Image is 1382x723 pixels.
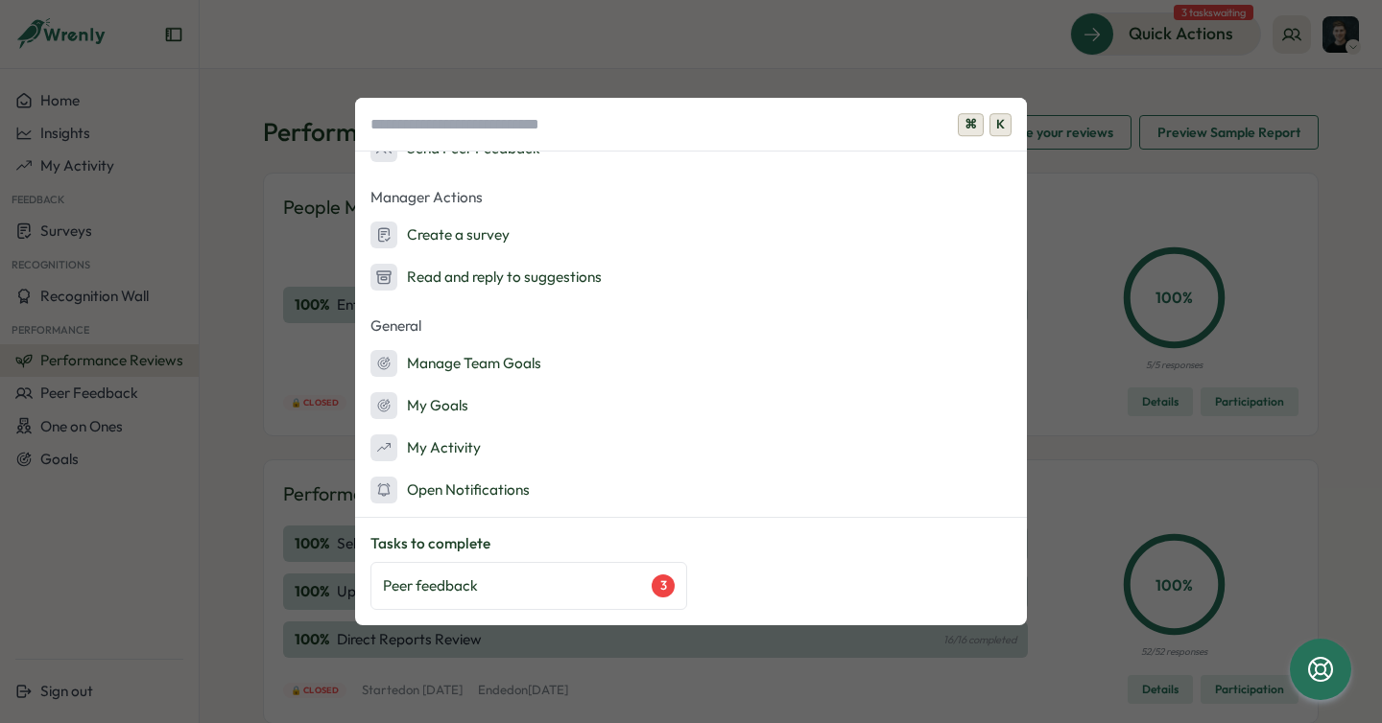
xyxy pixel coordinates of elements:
[355,258,1027,296] button: Read and reply to suggestions
[370,350,541,377] div: Manage Team Goals
[355,429,1027,467] button: My Activity
[355,471,1027,509] button: Open Notifications
[958,113,984,136] span: ⌘
[355,312,1027,340] p: General
[355,344,1027,383] button: Manage Team Goals
[383,575,478,596] p: Peer feedback
[989,113,1012,136] span: K
[355,183,1027,212] p: Manager Actions
[370,533,1012,554] p: Tasks to complete
[370,477,530,503] div: Open Notifications
[370,222,510,248] div: Create a survey
[370,392,468,419] div: My Goals
[355,386,1027,425] button: My Goals
[355,216,1027,254] button: Create a survey
[370,264,602,291] div: Read and reply to suggestions
[652,574,675,597] div: 3
[370,434,481,461] div: My Activity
